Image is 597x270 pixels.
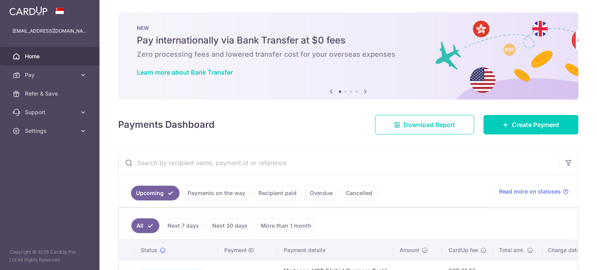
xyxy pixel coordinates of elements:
[137,34,560,47] h5: Pay internationally via Bank Transfer at $0 fees
[12,27,87,35] p: [EMAIL_ADDRESS][DOMAIN_NAME]
[162,218,204,233] a: Next 7 days
[183,186,250,200] a: Payments on the way
[403,120,455,129] span: Download Report
[137,68,233,76] a: Learn more about Bank Transfer
[305,186,338,200] a: Overdue
[207,218,253,233] a: Next 30 days
[253,186,302,200] a: Recipient paid
[141,246,157,254] span: Status
[118,118,215,132] h4: Payments Dashboard
[137,50,560,59] h6: Zero processing fees and lowered transfer cost for your overseas expenses
[218,240,278,260] th: Payment ID
[449,246,478,254] span: CardUp fee
[137,25,560,31] p: NEW
[25,90,76,98] span: Refer & Save
[548,246,580,254] span: Charge date
[25,108,76,116] span: Support
[25,52,76,60] span: Home
[499,188,569,195] a: Read more on statuses
[119,150,559,175] input: Search by recipient name, payment id or reference
[25,127,76,135] span: Settings
[131,186,180,200] a: Upcoming
[9,6,47,16] img: CardUp
[118,12,578,99] img: Bank transfer banner
[341,186,377,200] a: Cancelled
[400,246,419,254] span: Amount
[375,115,474,134] a: Download Report
[278,240,393,260] th: Payment details
[499,188,561,195] span: Read more on statuses
[25,71,76,79] span: Pay
[256,218,316,233] a: More than 1 month
[499,246,525,254] span: Total amt.
[131,218,159,233] a: All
